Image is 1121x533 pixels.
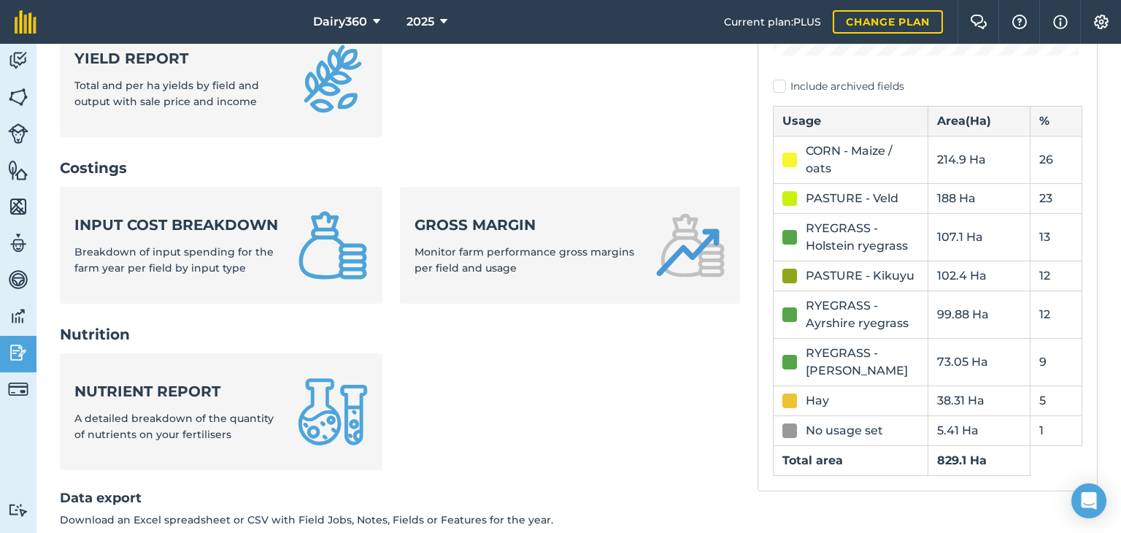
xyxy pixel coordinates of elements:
[74,48,280,69] strong: Yield report
[1031,183,1082,213] td: 23
[8,159,28,181] img: svg+xml;base64,PHN2ZyB4bWxucz0iaHR0cDovL3d3dy53My5vcmcvMjAwMC9zdmciIHdpZHRoPSI1NiIgaGVpZ2h0PSI2MC...
[298,210,368,280] img: Input cost breakdown
[806,392,829,410] div: Hay
[415,245,634,275] span: Monitor farm performance gross margins per field and usage
[8,50,28,72] img: svg+xml;base64,PD94bWwgdmVyc2lvbj0iMS4wIiBlbmNvZGluZz0idXRmLTgiPz4KPCEtLSBHZW5lcmF0b3I6IEFkb2JlIE...
[8,342,28,364] img: svg+xml;base64,PD94bWwgdmVyc2lvbj0iMS4wIiBlbmNvZGluZz0idXRmLTgiPz4KPCEtLSBHZW5lcmF0b3I6IEFkb2JlIE...
[1031,338,1082,386] td: 9
[782,453,843,467] strong: Total area
[407,13,434,31] span: 2025
[806,142,919,177] div: CORN - Maize / oats
[8,123,28,144] img: svg+xml;base64,PD94bWwgdmVyc2lvbj0iMS4wIiBlbmNvZGluZz0idXRmLTgiPz4KPCEtLSBHZW5lcmF0b3I6IEFkb2JlIE...
[1031,213,1082,261] td: 13
[298,44,368,114] img: Yield report
[298,377,368,447] img: Nutrient report
[74,412,274,441] span: A detailed breakdown of the quantity of nutrients on your fertilisers
[1031,386,1082,415] td: 5
[15,10,36,34] img: fieldmargin Logo
[74,79,259,108] span: Total and per ha yields by field and output with sale price and income
[60,488,740,509] h2: Data export
[1031,415,1082,445] td: 1
[60,187,382,304] a: Input cost breakdownBreakdown of input spending for the farm year per field by input type
[415,215,638,235] strong: Gross margin
[1071,483,1106,518] div: Open Intercom Messenger
[8,232,28,254] img: svg+xml;base64,PD94bWwgdmVyc2lvbj0iMS4wIiBlbmNvZGluZz0idXRmLTgiPz4KPCEtLSBHZW5lcmF0b3I6IEFkb2JlIE...
[928,338,1031,386] td: 73.05 Ha
[1093,15,1110,29] img: A cog icon
[1031,106,1082,136] th: %
[8,379,28,399] img: svg+xml;base64,PD94bWwgdmVyc2lvbj0iMS4wIiBlbmNvZGluZz0idXRmLTgiPz4KPCEtLSBHZW5lcmF0b3I6IEFkb2JlIE...
[806,422,883,440] div: No usage set
[74,215,280,235] strong: Input cost breakdown
[970,15,987,29] img: Two speech bubbles overlapping with the left bubble in the forefront
[60,324,740,345] h2: Nutrition
[60,158,740,178] h2: Costings
[806,220,919,255] div: RYEGRASS - Holstein ryegrass
[806,345,919,380] div: RYEGRASS - [PERSON_NAME]
[8,86,28,108] img: svg+xml;base64,PHN2ZyB4bWxucz0iaHR0cDovL3d3dy53My5vcmcvMjAwMC9zdmciIHdpZHRoPSI1NiIgaGVpZ2h0PSI2MC...
[928,213,1031,261] td: 107.1 Ha
[928,415,1031,445] td: 5.41 Ha
[773,79,1082,94] label: Include archived fields
[928,386,1031,415] td: 38.31 Ha
[1031,261,1082,291] td: 12
[928,136,1031,183] td: 214.9 Ha
[8,196,28,218] img: svg+xml;base64,PHN2ZyB4bWxucz0iaHR0cDovL3d3dy53My5vcmcvMjAwMC9zdmciIHdpZHRoPSI1NiIgaGVpZ2h0PSI2MC...
[928,106,1031,136] th: Area ( Ha )
[928,261,1031,291] td: 102.4 Ha
[774,106,928,136] th: Usage
[74,245,274,275] span: Breakdown of input spending for the farm year per field by input type
[806,267,914,285] div: PASTURE - Kikuyu
[833,10,943,34] a: Change plan
[1053,13,1068,31] img: svg+xml;base64,PHN2ZyB4bWxucz0iaHR0cDovL3d3dy53My5vcmcvMjAwMC9zdmciIHdpZHRoPSIxNyIgaGVpZ2h0PSIxNy...
[1031,136,1082,183] td: 26
[1011,15,1028,29] img: A question mark icon
[60,20,382,137] a: Yield reportTotal and per ha yields by field and output with sale price and income
[60,353,382,470] a: Nutrient reportA detailed breakdown of the quantity of nutrients on your fertilisers
[8,305,28,327] img: svg+xml;base64,PD94bWwgdmVyc2lvbj0iMS4wIiBlbmNvZGluZz0idXRmLTgiPz4KPCEtLSBHZW5lcmF0b3I6IEFkb2JlIE...
[928,183,1031,213] td: 188 Ha
[806,190,898,207] div: PASTURE - Veld
[806,297,919,332] div: RYEGRASS - Ayrshire ryegrass
[60,512,740,528] p: Download an Excel spreadsheet or CSV with Field Jobs, Notes, Fields or Features for the year.
[400,187,740,304] a: Gross marginMonitor farm performance gross margins per field and usage
[8,269,28,291] img: svg+xml;base64,PD94bWwgdmVyc2lvbj0iMS4wIiBlbmNvZGluZz0idXRmLTgiPz4KPCEtLSBHZW5lcmF0b3I6IEFkb2JlIE...
[655,210,725,280] img: Gross margin
[74,381,280,402] strong: Nutrient report
[724,14,821,30] span: Current plan : PLUS
[1031,291,1082,338] td: 12
[313,13,367,31] span: Dairy360
[937,453,987,467] strong: 829.1 Ha
[928,291,1031,338] td: 99.88 Ha
[8,503,28,517] img: svg+xml;base64,PD94bWwgdmVyc2lvbj0iMS4wIiBlbmNvZGluZz0idXRmLTgiPz4KPCEtLSBHZW5lcmF0b3I6IEFkb2JlIE...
